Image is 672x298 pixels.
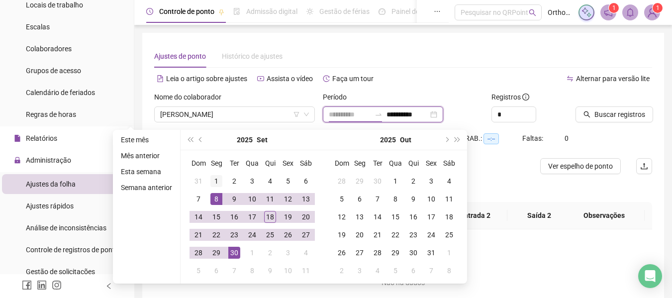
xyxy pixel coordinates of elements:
[26,134,57,142] span: Relatórios
[190,190,207,208] td: 2025-09-07
[264,265,276,277] div: 9
[540,158,621,174] button: Ver espelho de ponto
[407,175,419,187] div: 2
[26,224,106,232] span: Análise de inconsistências
[26,246,119,254] span: Controle de registros de ponto
[37,280,47,290] span: linkedin
[440,190,458,208] td: 2025-10-11
[282,265,294,277] div: 10
[400,130,411,150] button: month panel
[351,190,369,208] td: 2025-10-06
[640,162,648,170] span: upload
[576,106,653,122] button: Buscar registros
[425,193,437,205] div: 10
[422,172,440,190] td: 2025-10-03
[22,280,32,290] span: facebook
[372,247,384,259] div: 28
[372,175,384,187] div: 30
[440,262,458,280] td: 2025-11-08
[303,111,309,117] span: down
[225,190,243,208] td: 2025-09-09
[300,211,312,223] div: 20
[612,4,616,11] span: 1
[386,172,404,190] td: 2025-10-01
[300,193,312,205] div: 13
[379,8,385,15] span: dashboard
[264,229,276,241] div: 25
[257,75,264,82] span: youtube
[333,154,351,172] th: Dom
[14,135,21,142] span: file
[425,175,437,187] div: 3
[246,247,258,259] div: 1
[190,172,207,190] td: 2025-08-31
[440,208,458,226] td: 2025-10-18
[26,89,95,97] span: Calendário de feriados
[389,265,401,277] div: 5
[26,1,83,9] span: Locais de trabalho
[282,229,294,241] div: 26
[626,8,635,17] span: bell
[583,111,590,118] span: search
[225,226,243,244] td: 2025-09-23
[333,208,351,226] td: 2025-10-12
[297,262,315,280] td: 2025-10-11
[354,247,366,259] div: 27
[354,229,366,241] div: 20
[26,110,76,118] span: Regras de horas
[425,265,437,277] div: 7
[26,180,76,188] span: Ajustes da folha
[351,208,369,226] td: 2025-10-13
[207,226,225,244] td: 2025-09-22
[386,208,404,226] td: 2025-10-15
[404,208,422,226] td: 2025-10-16
[404,172,422,190] td: 2025-10-02
[26,67,81,75] span: Grupos de acesso
[369,226,386,244] td: 2025-10-21
[389,229,401,241] div: 22
[336,211,348,223] div: 12
[656,4,660,11] span: 1
[389,211,401,223] div: 15
[228,211,240,223] div: 16
[228,193,240,205] div: 9
[233,8,240,15] span: file-done
[192,247,204,259] div: 28
[323,92,353,102] label: Período
[26,45,72,53] span: Colaboradores
[369,172,386,190] td: 2025-09-30
[369,154,386,172] th: Ter
[422,154,440,172] th: Sex
[404,154,422,172] th: Qui
[375,110,383,118] span: swap-right
[434,8,441,15] span: ellipsis
[441,130,452,150] button: next-year
[279,226,297,244] td: 2025-09-26
[218,9,224,15] span: pushpin
[279,172,297,190] td: 2025-09-05
[264,211,276,223] div: 18
[300,175,312,187] div: 6
[440,172,458,190] td: 2025-10-04
[404,190,422,208] td: 2025-10-09
[297,190,315,208] td: 2025-09-13
[154,92,228,102] label: Nome do colaborador
[300,247,312,259] div: 4
[404,226,422,244] td: 2025-10-23
[422,262,440,280] td: 2025-11-07
[297,244,315,262] td: 2025-10-04
[297,208,315,226] td: 2025-09-20
[443,175,455,187] div: 4
[386,244,404,262] td: 2025-10-29
[594,109,645,120] span: Buscar registros
[404,262,422,280] td: 2025-11-06
[443,265,455,277] div: 8
[386,154,404,172] th: Qua
[207,262,225,280] td: 2025-10-06
[257,130,268,150] button: month panel
[548,7,573,18] span: Orthodontic
[243,244,261,262] td: 2025-10-01
[440,154,458,172] th: Sáb
[157,75,164,82] span: file-text
[246,7,297,15] span: Admissão digital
